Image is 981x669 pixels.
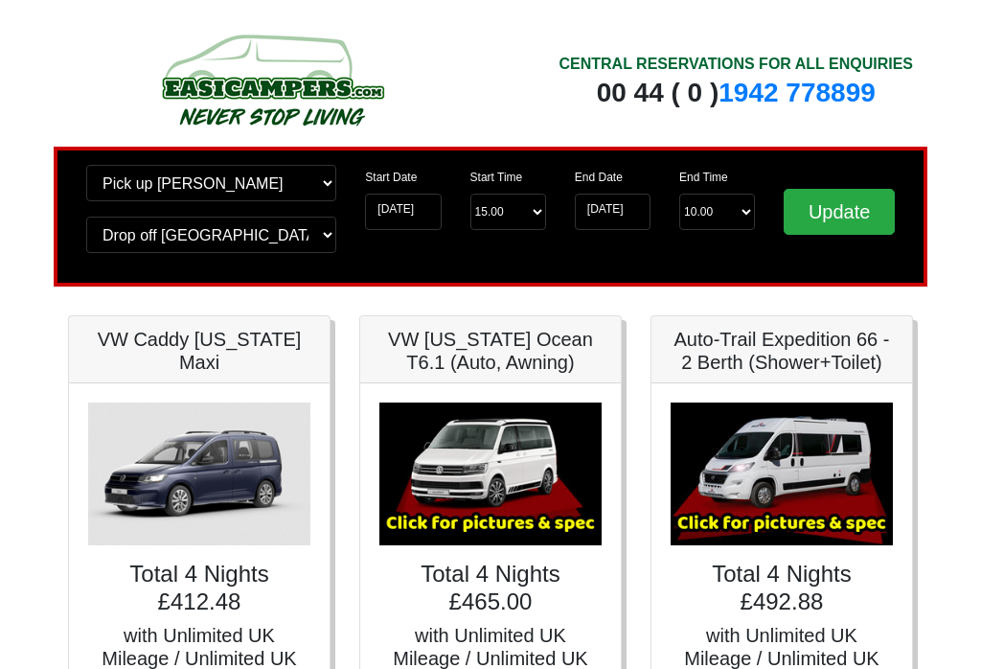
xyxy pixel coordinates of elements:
[88,328,310,374] h5: VW Caddy [US_STATE] Maxi
[671,403,893,545] img: Auto-Trail Expedition 66 - 2 Berth (Shower+Toilet)
[379,561,602,616] h4: Total 4 Nights £465.00
[719,78,876,107] a: 1942 778899
[575,169,623,186] label: End Date
[90,27,454,132] img: campers-checkout-logo.png
[470,169,523,186] label: Start Time
[559,53,913,76] div: CENTRAL RESERVATIONS FOR ALL ENQUIRIES
[559,76,913,110] div: 00 44 ( 0 )
[575,194,650,230] input: Return Date
[679,169,728,186] label: End Time
[88,403,310,545] img: VW Caddy California Maxi
[379,328,602,374] h5: VW [US_STATE] Ocean T6.1 (Auto, Awning)
[88,561,310,616] h4: Total 4 Nights £412.48
[365,194,441,230] input: Start Date
[379,403,602,545] img: VW California Ocean T6.1 (Auto, Awning)
[671,561,893,616] h4: Total 4 Nights £492.88
[671,328,893,374] h5: Auto-Trail Expedition 66 - 2 Berth (Shower+Toilet)
[365,169,417,186] label: Start Date
[784,189,895,235] input: Update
